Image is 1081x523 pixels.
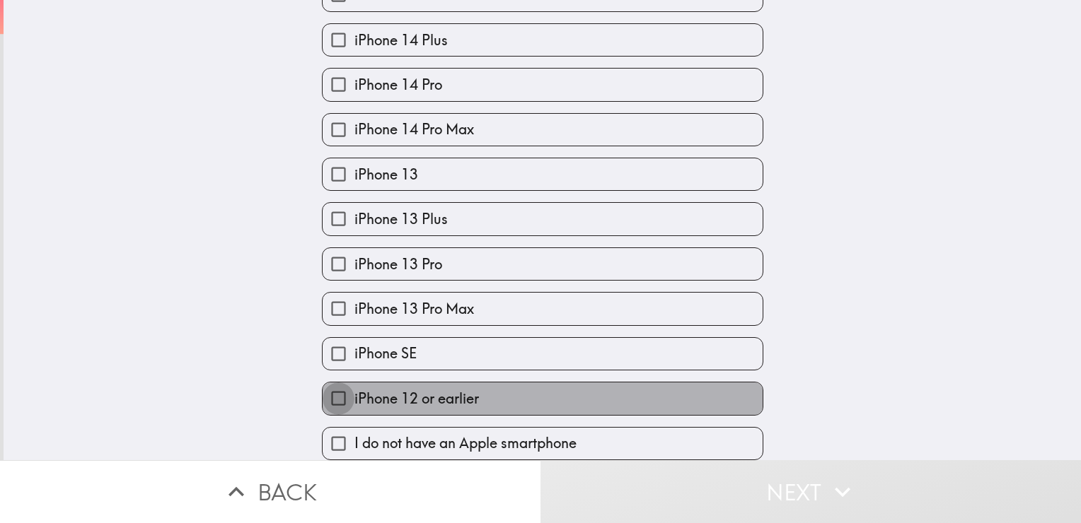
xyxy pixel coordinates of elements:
[323,158,763,190] button: iPhone 13
[323,69,763,100] button: iPhone 14 Pro
[323,338,763,370] button: iPhone SE
[354,254,442,274] span: iPhone 13 Pro
[354,165,418,184] span: iPhone 13
[323,293,763,324] button: iPhone 13 Pro Max
[540,460,1081,523] button: Next
[354,299,474,319] span: iPhone 13 Pro Max
[323,248,763,280] button: iPhone 13 Pro
[354,209,448,229] span: iPhone 13 Plus
[323,428,763,459] button: I do not have an Apple smartphone
[354,389,479,409] span: iPhone 12 or earlier
[354,30,448,50] span: iPhone 14 Plus
[323,203,763,235] button: iPhone 13 Plus
[323,24,763,56] button: iPhone 14 Plus
[323,114,763,146] button: iPhone 14 Pro Max
[354,433,577,453] span: I do not have an Apple smartphone
[354,343,417,363] span: iPhone SE
[323,382,763,414] button: iPhone 12 or earlier
[354,75,442,95] span: iPhone 14 Pro
[354,119,474,139] span: iPhone 14 Pro Max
